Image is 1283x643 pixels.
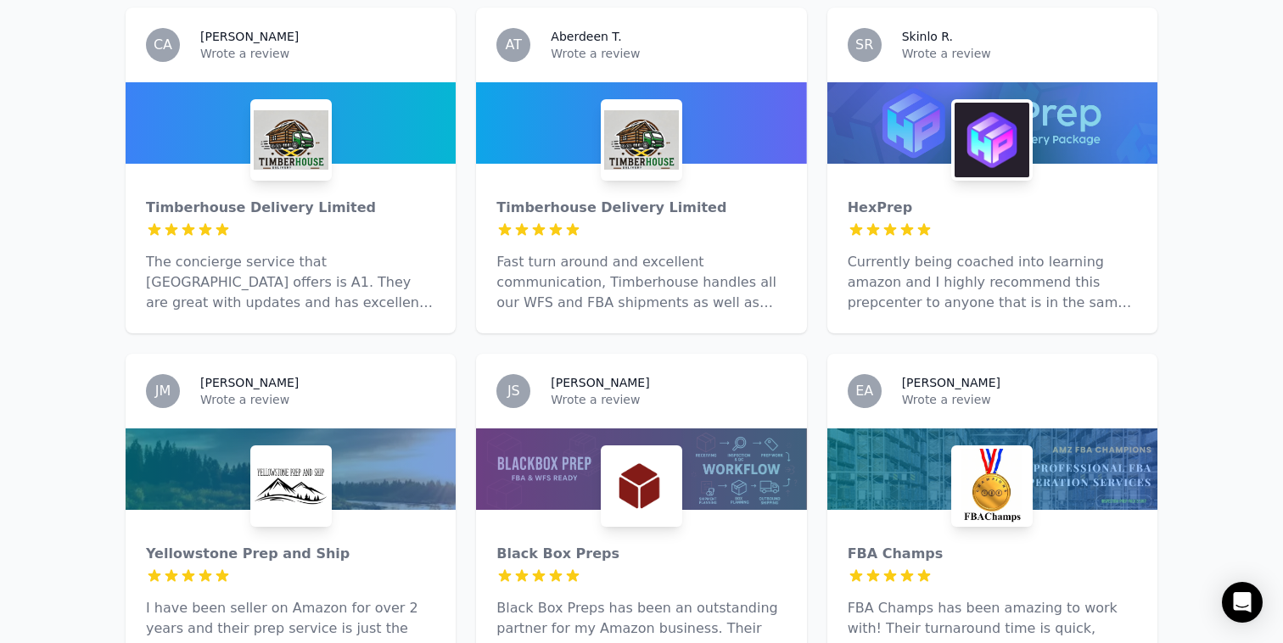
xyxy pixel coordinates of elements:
[506,38,522,52] span: AT
[848,544,1137,564] div: FBA Champs
[496,544,786,564] div: Black Box Preps
[146,252,435,313] p: The concierge service that [GEOGRAPHIC_DATA] offers is A1. They are great with updates and has ex...
[155,384,171,398] span: JM
[154,38,172,52] span: CA
[551,28,621,45] h3: Aberdeen T.
[126,8,456,333] a: CA[PERSON_NAME]Wrote a reviewTimberhouse Delivery LimitedTimberhouse Delivery LimitedThe concierg...
[496,198,786,218] div: Timberhouse Delivery Limited
[200,391,435,408] p: Wrote a review
[902,28,953,45] h3: Skinlo R.
[200,45,435,62] p: Wrote a review
[551,374,649,391] h3: [PERSON_NAME]
[551,45,786,62] p: Wrote a review
[855,384,873,398] span: EA
[955,449,1029,523] img: FBA Champs
[902,45,1137,62] p: Wrote a review
[1222,582,1263,623] div: Open Intercom Messenger
[254,449,328,523] img: Yellowstone Prep and Ship
[507,384,520,398] span: JS
[955,103,1029,177] img: HexPrep
[146,544,435,564] div: Yellowstone Prep and Ship
[200,28,299,45] h3: [PERSON_NAME]
[551,391,786,408] p: Wrote a review
[200,374,299,391] h3: [PERSON_NAME]
[855,38,873,52] span: SR
[902,391,1137,408] p: Wrote a review
[476,8,806,333] a: ATAberdeen T.Wrote a reviewTimberhouse Delivery LimitedTimberhouse Delivery LimitedFast turn arou...
[902,374,1000,391] h3: [PERSON_NAME]
[848,198,1137,218] div: HexPrep
[254,103,328,177] img: Timberhouse Delivery Limited
[146,198,435,218] div: Timberhouse Delivery Limited
[848,252,1137,313] p: Currently being coached into learning amazon and I highly recommend this prepcenter to anyone tha...
[496,252,786,313] p: Fast turn around and excellent communication, Timberhouse handles all our WFS and FBA shipments a...
[604,449,679,523] img: Black Box Preps
[827,8,1157,333] a: SRSkinlo R.Wrote a reviewHexPrepHexPrepCurrently being coached into learning amazon and I highly ...
[604,103,679,177] img: Timberhouse Delivery Limited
